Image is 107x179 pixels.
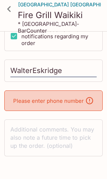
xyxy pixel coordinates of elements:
[21,26,91,46] span: I agree to receive SMS notifications regarding my order
[18,21,101,34] p: * [GEOGRAPHIC_DATA]-BarCounter
[10,64,97,78] input: Enter first and last name
[18,10,101,21] h3: Fire Grill Waikiki
[13,97,84,104] p: Please enter phone number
